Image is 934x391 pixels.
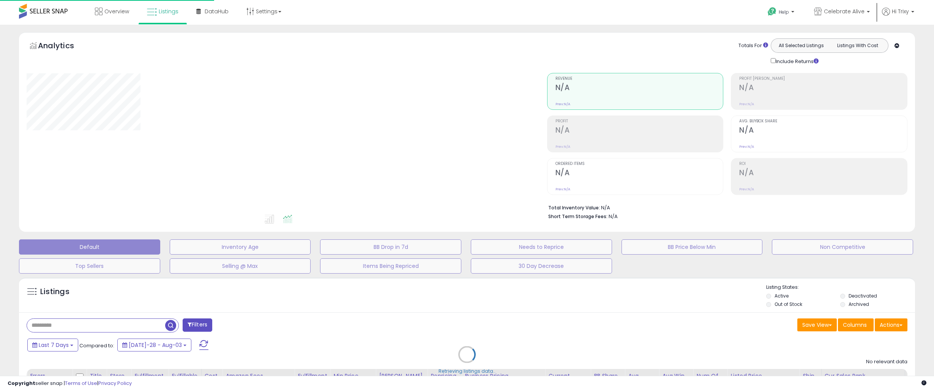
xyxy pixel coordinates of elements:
[555,126,723,136] h2: N/A
[19,239,160,255] button: Default
[555,187,570,192] small: Prev: N/A
[548,203,902,212] li: N/A
[439,368,495,375] div: Retrieving listings data..
[609,213,618,220] span: N/A
[555,162,723,166] span: Ordered Items
[772,239,913,255] button: Non Competitive
[739,162,907,166] span: ROI
[739,126,907,136] h2: N/A
[555,168,723,179] h2: N/A
[8,380,35,387] strong: Copyright
[548,213,607,220] b: Short Term Storage Fees:
[739,187,754,192] small: Prev: N/A
[767,7,777,16] i: Get Help
[104,8,129,15] span: Overview
[38,40,89,53] h5: Analytics
[739,144,754,149] small: Prev: N/A
[824,8,865,15] span: Celebrate Alive
[170,239,311,255] button: Inventory Age
[739,102,754,106] small: Prev: N/A
[170,258,311,274] button: Selling @ Max
[739,119,907,123] span: Avg. Buybox Share
[738,42,768,49] div: Totals For
[882,8,914,25] a: Hi Trixy
[555,77,723,81] span: Revenue
[320,239,461,255] button: BB Drop in 7d
[622,239,763,255] button: BB Price Below Min
[471,258,612,274] button: 30 Day Decrease
[555,83,723,93] h2: N/A
[555,144,570,149] small: Prev: N/A
[779,9,789,15] span: Help
[320,258,461,274] button: Items Being Repriced
[892,8,909,15] span: Hi Trixy
[739,77,907,81] span: Profit [PERSON_NAME]
[555,119,723,123] span: Profit
[773,41,830,51] button: All Selected Listings
[555,102,570,106] small: Prev: N/A
[739,83,907,93] h2: N/A
[159,8,178,15] span: Listings
[829,41,886,51] button: Listings With Cost
[205,8,229,15] span: DataHub
[19,258,160,274] button: Top Sellers
[8,380,132,387] div: seller snap | |
[471,239,612,255] button: Needs to Reprice
[548,204,600,211] b: Total Inventory Value:
[765,57,828,65] div: Include Returns
[739,168,907,179] h2: N/A
[762,1,802,25] a: Help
